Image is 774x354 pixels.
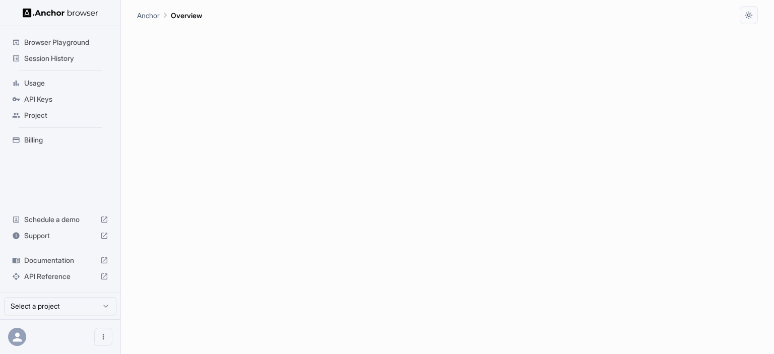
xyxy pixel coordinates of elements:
[24,53,108,63] span: Session History
[94,328,112,346] button: Open menu
[8,268,112,285] div: API Reference
[8,50,112,66] div: Session History
[24,78,108,88] span: Usage
[24,37,108,47] span: Browser Playground
[8,34,112,50] div: Browser Playground
[8,91,112,107] div: API Keys
[8,107,112,123] div: Project
[8,132,112,148] div: Billing
[24,271,96,281] span: API Reference
[24,215,96,225] span: Schedule a demo
[8,252,112,268] div: Documentation
[24,94,108,104] span: API Keys
[24,255,96,265] span: Documentation
[137,10,160,21] p: Anchor
[8,228,112,244] div: Support
[8,211,112,228] div: Schedule a demo
[137,10,202,21] nav: breadcrumb
[24,135,108,145] span: Billing
[24,231,96,241] span: Support
[8,75,112,91] div: Usage
[171,10,202,21] p: Overview
[24,110,108,120] span: Project
[23,8,98,18] img: Anchor Logo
